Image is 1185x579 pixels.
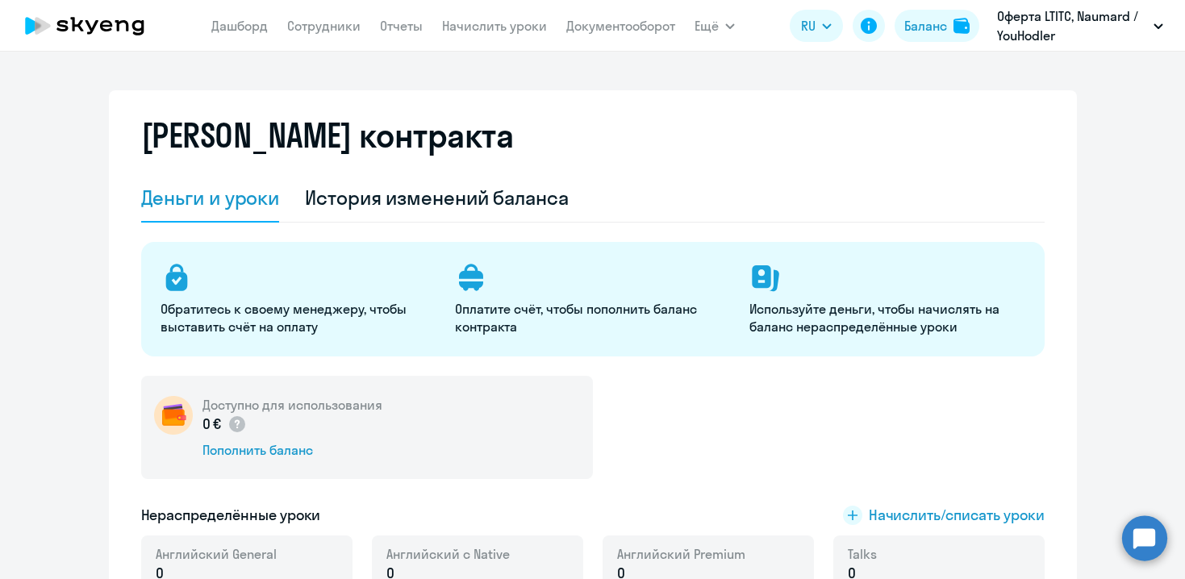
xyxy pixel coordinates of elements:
[790,10,843,42] button: RU
[442,18,547,34] a: Начислить уроки
[386,545,510,563] span: Английский с Native
[455,300,730,335] p: Оплатите счёт, чтобы пополнить баланс контракта
[869,505,1045,526] span: Начислить/списать уроки
[141,185,280,210] div: Деньги и уроки
[380,18,423,34] a: Отчеты
[202,396,382,414] h5: Доступно для использования
[211,18,268,34] a: Дашборд
[141,505,321,526] h5: Нераспределённые уроки
[305,185,569,210] div: История изменений баланса
[904,16,947,35] div: Баланс
[141,116,514,155] h2: [PERSON_NAME] контракта
[287,18,361,34] a: Сотрудники
[801,16,816,35] span: RU
[695,10,735,42] button: Ещё
[749,300,1024,335] p: Используйте деньги, чтобы начислять на баланс нераспределённые уроки
[895,10,979,42] button: Балансbalance
[989,6,1171,45] button: Оферта LTITC, Naumard / YouHodler
[202,441,382,459] div: Пополнить баланс
[161,300,436,335] p: Обратитесь к своему менеджеру, чтобы выставить счёт на оплату
[154,396,193,435] img: wallet-circle.png
[156,545,277,563] span: Английский General
[202,414,248,435] p: 0 €
[997,6,1147,45] p: Оферта LTITC, Naumard / YouHodler
[695,16,719,35] span: Ещё
[953,18,970,34] img: balance
[617,545,745,563] span: Английский Premium
[566,18,675,34] a: Документооборот
[848,545,877,563] span: Talks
